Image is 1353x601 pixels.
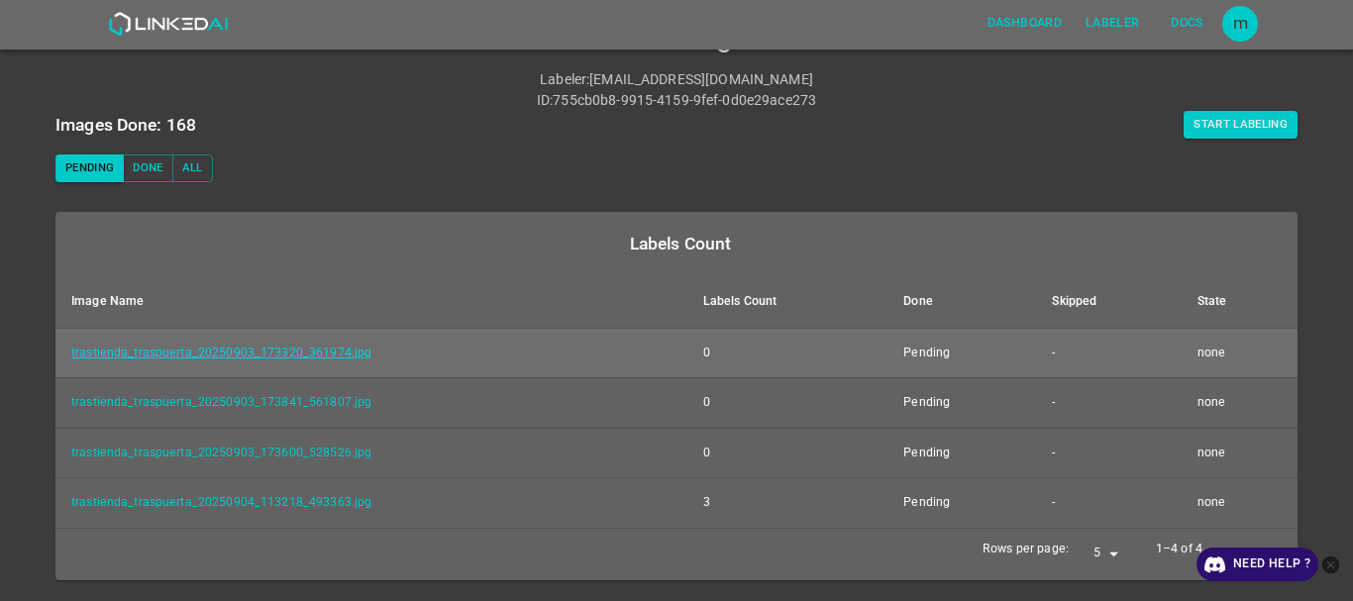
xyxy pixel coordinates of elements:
div: m [1222,6,1258,42]
td: none [1182,378,1298,429]
button: Labeler [1078,7,1147,40]
a: Labeler [1074,3,1151,44]
button: close-help [1318,548,1343,581]
td: 0 [687,378,888,429]
td: Pending [887,428,1036,478]
a: trastienda_traspuerta_20250903_173841_561807.jpg [71,395,371,409]
button: All [172,154,213,182]
th: Skipped [1036,275,1181,329]
button: Open settings [1222,6,1258,42]
td: none [1182,478,1298,529]
td: none [1182,328,1298,378]
td: Pending [887,328,1036,378]
td: 0 [687,328,888,378]
a: Docs [1151,3,1222,44]
button: Docs [1155,7,1218,40]
td: - [1036,328,1181,378]
td: 0 [687,428,888,478]
td: none [1182,428,1298,478]
p: Labeler : [540,69,589,90]
p: ID : [537,90,553,111]
img: LinkedAI [108,12,228,36]
p: 755cb0b8-9915-4159-9fef-0d0e29ace273 [553,90,816,111]
p: [EMAIL_ADDRESS][DOMAIN_NAME] [589,69,813,90]
button: Done [123,154,172,182]
td: Pending [887,378,1036,429]
td: - [1036,378,1181,429]
button: Start Labeling [1184,111,1298,139]
td: Pending [887,478,1036,529]
a: trastienda_traspuerta_20250903_173320_361974.jpg [71,346,371,359]
th: Labels Count [687,275,888,329]
p: 1–4 of 4 [1156,541,1202,558]
a: trastienda_traspuerta_20250903_173600_528526.jpg [71,446,371,459]
th: Image Name [55,275,687,329]
th: State [1182,275,1298,329]
td: - [1036,478,1181,529]
div: 5 [1077,541,1124,567]
td: - [1036,428,1181,478]
button: Pending [55,154,124,182]
td: 3 [687,478,888,529]
h6: Images Done: 168 [55,111,196,139]
a: trastienda_traspuerta_20250904_113218_493363.jpg [71,495,371,509]
button: Dashboard [980,7,1070,40]
div: Labels Count [71,230,1290,257]
th: Done [887,275,1036,329]
a: Dashboard [976,3,1074,44]
a: Need Help ? [1197,548,1318,581]
p: Rows per page: [983,541,1069,558]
